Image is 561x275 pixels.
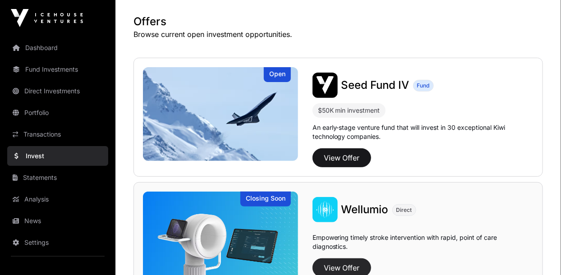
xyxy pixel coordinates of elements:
[341,78,409,92] a: Seed Fund IV
[7,168,108,188] a: Statements
[313,123,533,141] p: An early-stage venture fund that will invest in 30 exceptional Kiwi technology companies.
[133,29,543,40] p: Browse current open investment opportunities.
[318,105,380,116] div: $50K min investment
[313,73,338,98] img: Seed Fund IV
[7,124,108,144] a: Transactions
[7,189,108,209] a: Analysis
[7,81,108,101] a: Direct Investments
[7,233,108,252] a: Settings
[143,67,298,161] img: Seed Fund IV
[7,211,108,231] a: News
[7,38,108,58] a: Dashboard
[11,9,83,27] img: Icehouse Ventures Logo
[341,203,389,216] span: Wellumio
[417,82,430,89] span: Fund
[516,232,561,275] iframe: Chat Widget
[313,148,371,167] button: View Offer
[313,103,386,118] div: $50K min investment
[396,206,412,214] span: Direct
[341,202,389,217] a: Wellumio
[143,67,298,161] a: Seed Fund IVOpen
[313,197,338,222] img: Wellumio
[313,233,533,255] p: Empowering timely stroke intervention with rapid, point of care diagnostics.
[264,67,291,82] div: Open
[133,14,543,29] h1: Offers
[341,78,409,92] span: Seed Fund IV
[240,192,291,206] div: Closing Soon
[7,103,108,123] a: Portfolio
[7,146,108,166] a: Invest
[7,60,108,79] a: Fund Investments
